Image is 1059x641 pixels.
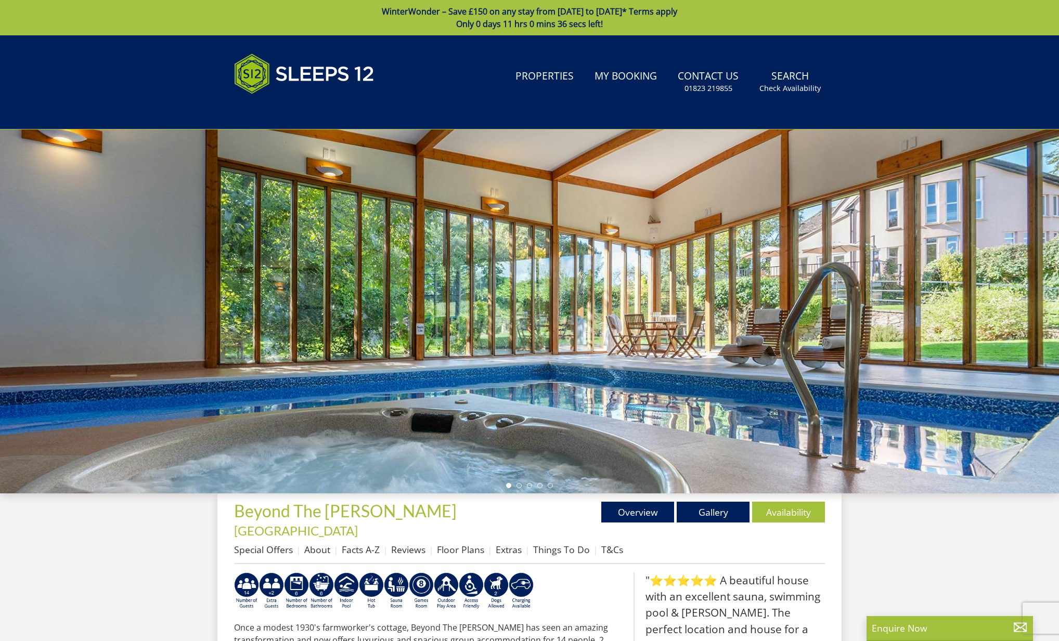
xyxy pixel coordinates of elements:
a: Properties [511,65,578,88]
iframe: Customer reviews powered by Trustpilot [229,106,338,115]
img: AD_4nXcpX5uDwed6-YChlrI2BYOgXwgg3aqYHOhRm0XfZB-YtQW2NrmeCr45vGAfVKUq4uWnc59ZmEsEzoF5o39EWARlT1ewO... [359,572,384,610]
a: SearchCheck Availability [755,65,825,99]
img: AD_4nXfRzBlt2m0mIteXDhAcJCdmEApIceFt1SPvkcB48nqgTZkfMpQlDmULa47fkdYiHD0skDUgcqepViZHFLjVKS2LWHUqM... [284,572,309,610]
img: AD_4nXfjdDqPkGBf7Vpi6H87bmAUe5GYCbodrAbU4sf37YN55BCjSXGx5ZgBV7Vb9EJZsXiNVuyAiuJUB3WVt-w9eJ0vaBcHg... [434,572,459,610]
small: 01823 219855 [685,83,732,94]
img: AD_4nXcnT2OPG21WxYUhsl9q61n1KejP7Pk9ESVM9x9VetD-X_UXXoxAKaMRZGYNcSGiAsmGyKm0QlThER1osyFXNLmuYOVBV... [509,572,534,610]
a: About [304,543,330,556]
span: Beyond The [PERSON_NAME] [234,501,457,521]
a: [GEOGRAPHIC_DATA] [234,523,358,538]
img: AD_4nXdmwCQHKAiIjYDk_1Dhq-AxX3fyYPYaVgX942qJE-Y7he54gqc0ybrIGUg6Qr_QjHGl2FltMhH_4pZtc0qV7daYRc31h... [309,572,334,610]
a: Things To Do [533,543,590,556]
img: AD_4nXdrZMsjcYNLGsKuA84hRzvIbesVCpXJ0qqnwZoX5ch9Zjv73tWe4fnFRs2gJ9dSiUubhZXckSJX_mqrZBmYExREIfryF... [409,572,434,610]
a: Floor Plans [437,543,484,556]
a: Extras [496,543,522,556]
a: Beyond The [PERSON_NAME] [234,501,460,521]
a: My Booking [590,65,661,88]
img: AD_4nXei2dp4L7_L8OvME76Xy1PUX32_NMHbHVSts-g-ZAVb8bILrMcUKZI2vRNdEqfWP017x6NFeUMZMqnp0JYknAB97-jDN... [334,572,359,610]
img: AD_4nXdcQ9KvtZsQ62SDWVQl1bwDTl-yPG6gEIUNbwyrGIsgZo60KRjE4_zywAtQnfn2alr58vaaTkMQrcaGqlbOWBhHpVbyA... [234,572,259,610]
a: Overview [601,502,674,522]
a: Availability [752,502,825,522]
a: Reviews [391,543,425,556]
a: T&Cs [601,543,623,556]
a: Contact Us01823 219855 [674,65,743,99]
small: Check Availability [759,83,821,94]
img: AD_4nXdjbGEeivCGLLmyT_JEP7bTfXsjgyLfnLszUAQeQ4RcokDYHVBt5R8-zTDbAVICNoGv1Dwc3nsbUb1qR6CAkrbZUeZBN... [384,572,409,610]
img: Sleeps 12 [234,48,374,100]
p: Enquire Now [872,621,1028,635]
a: Special Offers [234,543,293,556]
a: Facts A-Z [342,543,380,556]
span: Only 0 days 11 hrs 0 mins 36 secs left! [456,18,603,30]
img: AD_4nXe3VD57-M2p5iq4fHgs6WJFzKj8B0b3RcPFe5LKK9rgeZlFmFoaMJPsJOOJzc7Q6RMFEqsjIZ5qfEJu1txG3QLmI_2ZW... [459,572,484,610]
img: AD_4nXeP6WuvG491uY6i5ZIMhzz1N248Ei-RkDHdxvvjTdyF2JXhbvvI0BrTCyeHgyWBEg8oAgd1TvFQIsSlzYPCTB7K21VoI... [259,572,284,610]
img: AD_4nXe7_8LrJK20fD9VNWAdfykBvHkWcczWBt5QOadXbvIwJqtaRaRf-iI0SeDpMmH1MdC9T1Vy22FMXzzjMAvSuTB5cJ7z5... [484,572,509,610]
a: Gallery [677,502,750,522]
